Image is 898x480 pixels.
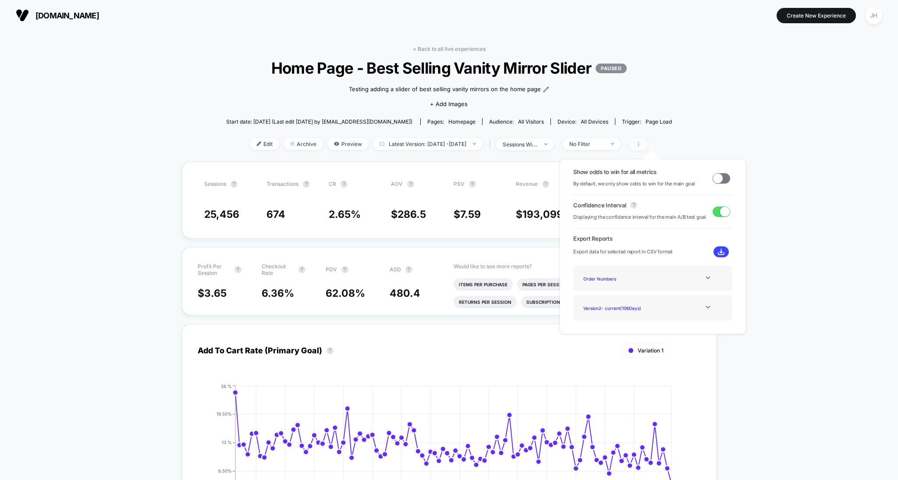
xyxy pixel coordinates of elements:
span: + Add Images [430,100,468,107]
img: end [473,143,476,145]
div: sessions with impression [503,141,538,148]
span: AOV [391,181,403,187]
tspan: 6.50% [218,468,232,473]
p: PAUSED [596,64,627,73]
span: $ [198,287,227,299]
span: 7.59 [460,208,481,220]
button: ? [298,266,305,273]
span: $ [516,208,563,220]
span: All Visitors [518,118,544,125]
span: Page Load [646,118,672,125]
button: ? [469,181,476,188]
span: Edit [250,138,279,150]
span: Preview [327,138,369,150]
div: Order Numbers [580,273,650,284]
div: Trigger: [622,118,672,125]
button: JH [863,7,885,25]
div: Version 2 - current ( 106 Days) [580,302,650,314]
span: 286.5 [398,208,426,220]
div: JH [865,7,882,24]
span: Home Page - Best Selling Vanity Mirror Slider [248,59,650,77]
span: ASD [390,266,401,273]
tspan: 13 % [222,440,232,445]
span: Testing adding a slider of best selling vanity mirrors on the home page [349,85,541,94]
button: ? [234,266,241,273]
span: 480.4 [390,287,420,299]
img: end [544,143,547,145]
span: Export Reports [573,235,732,242]
span: [DOMAIN_NAME] [35,11,99,20]
span: Device: [550,118,615,125]
a: < Back to all live experiences [413,46,486,52]
li: Subscriptions [521,296,568,308]
span: 25,456 [204,208,239,220]
span: Export data for selected report in CSV format [573,248,673,256]
span: Start date: [DATE] (Last edit [DATE] by [EMAIL_ADDRESS][DOMAIN_NAME]) [226,118,412,125]
span: PSV [454,181,465,187]
span: Variation 1 [638,347,664,354]
span: 62.08 % [326,287,365,299]
button: ? [341,266,348,273]
span: $ [391,208,426,220]
button: [DOMAIN_NAME] [13,8,102,22]
span: Checkout Rate [262,263,294,276]
div: Pages: [427,118,476,125]
tspan: 19.50% [217,411,232,416]
button: Create New Experience [777,8,856,23]
img: download [718,249,724,255]
button: ? [341,181,348,188]
button: ? [405,266,412,273]
button: ? [630,202,637,209]
span: By default, we only show odds to win for the main goal [573,180,695,188]
img: end [611,143,614,145]
span: Show odds to win for all metrics [573,168,657,175]
p: Would like to see more reports? [454,263,701,270]
img: calendar [380,142,384,146]
li: Items Per Purchase [454,278,513,291]
span: 674 [266,208,285,220]
button: ? [303,181,310,188]
span: Archive [284,138,323,150]
span: 6.36 % [262,287,294,299]
span: 3.65 [204,287,227,299]
img: edit [257,142,261,146]
tspan: 26 % [221,383,232,388]
span: Confidence Interval [573,202,626,209]
li: Returns Per Session [454,296,517,308]
span: | [487,138,496,151]
button: ? [407,181,414,188]
span: Sessions [204,181,226,187]
span: PDV [326,266,337,273]
span: 193,099 [522,208,563,220]
span: Latest Version: [DATE] - [DATE] [373,138,483,150]
span: Profit Per Session [198,263,230,276]
li: Pages Per Session [517,278,573,291]
span: $ [454,208,481,220]
div: Audience: [489,118,544,125]
button: ? [327,347,334,354]
span: all devices [581,118,608,125]
img: end [290,142,295,146]
span: Displaying the confidence interval for the main A/B test goal [573,213,706,221]
button: ? [231,181,238,188]
span: Revenue [516,181,538,187]
span: Transactions [266,181,298,187]
span: homepage [448,118,476,125]
img: Visually logo [16,9,29,22]
span: CR [329,181,336,187]
button: ? [542,181,549,188]
span: 2.65 % [329,208,361,220]
div: No Filter [569,141,604,147]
